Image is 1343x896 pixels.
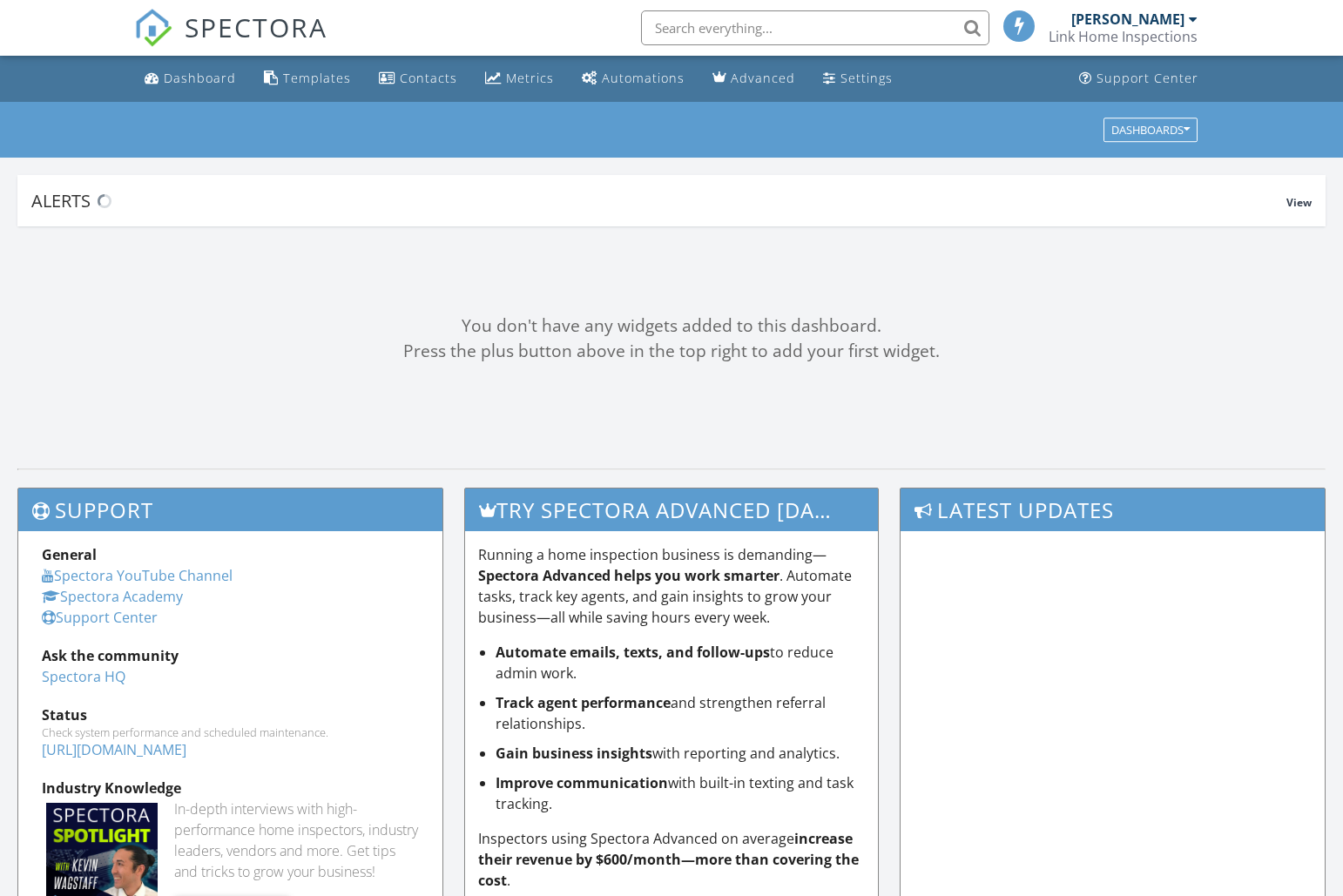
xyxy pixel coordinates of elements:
[496,744,652,763] strong: Gain business insights
[42,704,419,725] div: Status
[731,70,795,86] div: Advanced
[478,566,779,585] strong: Spectora Advanced helps you work smarter
[496,693,671,712] strong: Track agent performance
[602,70,685,86] div: Automations
[31,189,1286,212] div: Alerts
[42,645,419,666] div: Ask the community
[478,829,859,890] strong: increase their revenue by $600/month—more than covering the cost
[42,778,419,798] div: Industry Knowledge
[185,9,327,45] span: SPECTORA
[496,743,866,764] li: with reporting and analytics.
[575,63,692,95] a: Automations (Basic)
[496,642,866,684] li: to reduce admin work.
[496,772,866,814] li: with built-in texting and task tracking.
[641,10,989,45] input: Search everything...
[164,70,236,86] div: Dashboard
[840,70,893,86] div: Settings
[42,566,233,585] a: Spectora YouTube Channel
[1286,195,1312,210] span: View
[134,24,327,60] a: SPECTORA
[1072,63,1205,95] a: Support Center
[1071,10,1184,28] div: [PERSON_NAME]
[257,63,358,95] a: Templates
[134,9,172,47] img: The Best Home Inspection Software - Spectora
[1111,124,1190,136] div: Dashboards
[42,545,97,564] strong: General
[1097,70,1198,86] div: Support Center
[18,488,442,531] h3: Support
[372,63,464,95] a: Contacts
[42,587,183,606] a: Spectora Academy
[1103,118,1198,142] button: Dashboards
[174,798,418,882] div: In-depth interviews with high-performance home inspectors, industry leaders, vendors and more. Ge...
[506,70,554,86] div: Metrics
[400,70,457,86] div: Contacts
[42,667,125,686] a: Spectora HQ
[478,544,866,628] p: Running a home inspection business is demanding— . Automate tasks, track key agents, and gain ins...
[478,828,866,891] p: Inspectors using Spectora Advanced on average .
[17,339,1326,364] div: Press the plus button above in the top right to add your first widget.
[42,608,158,627] a: Support Center
[42,740,186,759] a: [URL][DOMAIN_NAME]
[283,70,351,86] div: Templates
[42,725,419,739] div: Check system performance and scheduled maintenance.
[901,488,1325,531] h3: Latest Updates
[816,63,900,95] a: Settings
[496,773,668,792] strong: Improve communication
[705,63,802,95] a: Advanced
[17,313,1326,339] div: You don't have any widgets added to this dashboard.
[1049,28,1198,45] div: Link Home Inspections
[465,488,879,531] h3: Try spectora advanced [DATE]
[496,692,866,734] li: and strengthen referral relationships.
[496,643,770,662] strong: Automate emails, texts, and follow-ups
[478,63,561,95] a: Metrics
[138,63,243,95] a: Dashboard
